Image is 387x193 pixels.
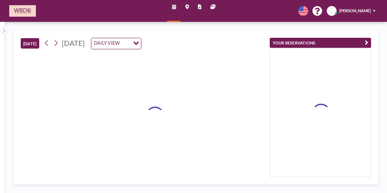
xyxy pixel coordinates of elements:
[122,40,129,47] input: Search for option
[21,38,39,49] button: [DATE]
[93,40,121,47] span: DAILY VIEW
[339,8,371,13] span: [PERSON_NAME]
[9,5,36,17] img: organization-logo
[329,8,335,13] span: EW
[91,38,141,49] div: Search for option
[62,39,85,47] span: [DATE]
[270,38,371,48] button: YOUR RESERVATIONS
